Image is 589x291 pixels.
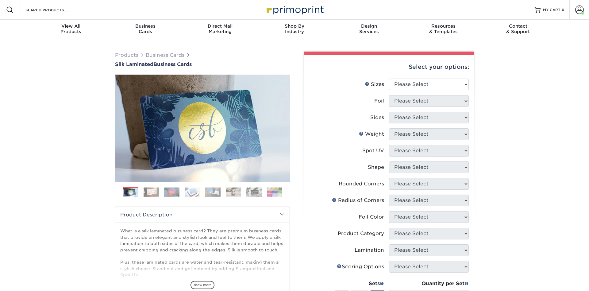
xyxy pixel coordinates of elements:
[115,61,290,67] h1: Business Cards
[115,41,290,216] img: Silk Laminated 01
[359,130,384,138] div: Weight
[562,8,564,12] span: 0
[481,20,555,39] a: Contact& Support
[183,23,257,29] span: Direct Mail
[337,263,384,270] div: Scoring Options
[108,23,183,29] span: Business
[205,187,221,197] img: Business Cards 05
[115,61,290,67] a: Silk LaminatedBusiness Cards
[191,281,214,289] span: show more
[108,23,183,34] div: Cards
[34,23,108,34] div: Products
[389,280,469,287] div: Quantity per Set
[257,23,332,29] span: Shop By
[34,20,108,39] a: View AllProducts
[108,20,183,39] a: BusinessCards
[226,187,241,197] img: Business Cards 06
[481,23,555,29] span: Contact
[338,230,384,237] div: Product Category
[267,187,282,197] img: Business Cards 08
[359,213,384,221] div: Foil Color
[406,23,481,29] span: Resources
[2,272,52,289] iframe: Google Customer Reviews
[362,147,384,154] div: Spot UV
[332,23,406,34] div: Services
[355,246,384,254] div: Lamination
[332,23,406,29] span: Design
[146,52,184,58] a: Business Cards
[335,280,384,287] div: Sets
[339,180,384,188] div: Rounded Corners
[264,3,325,16] img: Primoprint
[309,55,469,79] div: Select your options:
[257,23,332,34] div: Industry
[374,97,384,105] div: Foil
[543,7,560,13] span: MY CART
[365,81,384,88] div: Sizes
[406,23,481,34] div: & Templates
[332,20,406,39] a: DesignServices
[183,23,257,34] div: Marketing
[164,187,179,197] img: Business Cards 03
[25,6,85,14] input: SEARCH PRODUCTS.....
[370,114,384,121] div: Sides
[115,61,153,67] span: Silk Laminated
[246,187,262,197] img: Business Cards 07
[123,185,138,200] img: Business Cards 01
[406,20,481,39] a: Resources& Templates
[183,20,257,39] a: Direct MailMarketing
[34,23,108,29] span: View All
[115,207,290,223] h2: Product Description
[144,187,159,197] img: Business Cards 02
[185,187,200,197] img: Business Cards 04
[368,164,384,171] div: Shape
[332,197,384,204] div: Radius of Corners
[481,23,555,34] div: & Support
[115,52,138,58] a: Products
[257,20,332,39] a: Shop ByIndustry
